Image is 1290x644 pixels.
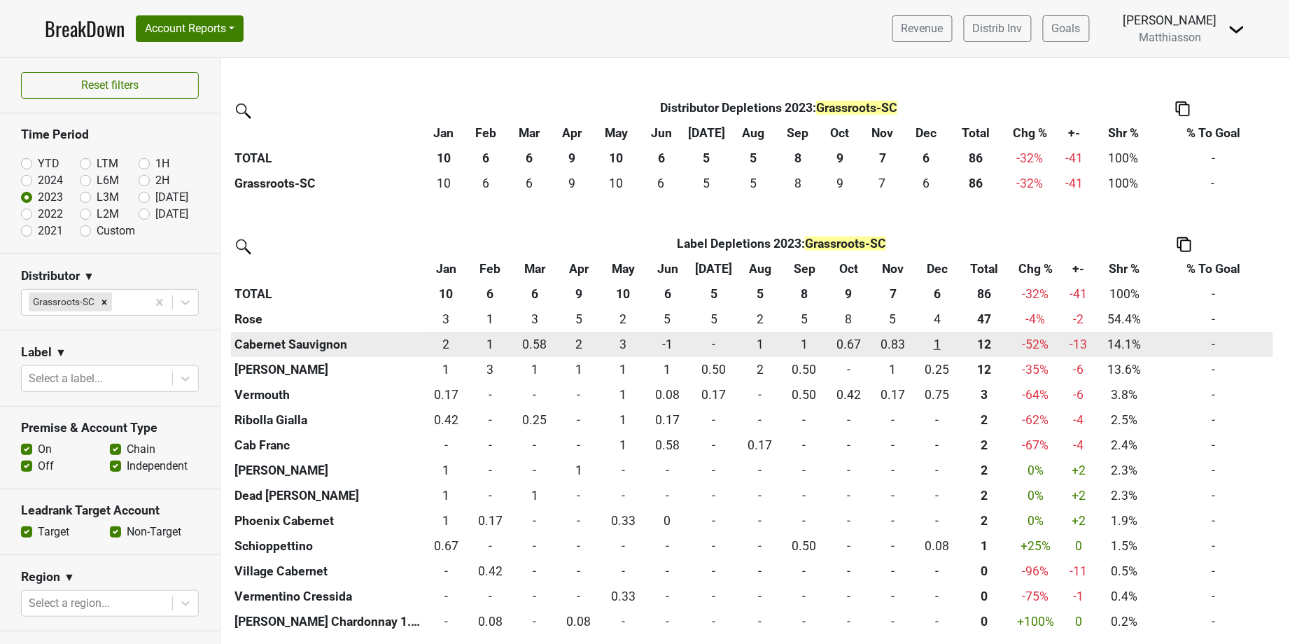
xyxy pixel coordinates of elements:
[468,407,512,433] td: 0
[1154,357,1273,382] td: -
[596,174,637,192] div: 10
[741,360,779,379] div: 2
[738,332,782,357] td: 1.25
[645,357,689,382] td: 1.083
[557,357,601,382] td: 1
[827,332,871,357] td: 0.667
[738,357,782,382] td: 1.5
[97,155,118,172] label: LTM
[38,206,63,223] label: 2022
[428,386,465,404] div: 0.17
[649,335,687,353] div: -1
[155,155,169,172] label: 1H
[963,335,1006,353] div: 12
[592,146,640,171] th: 10
[465,95,1093,120] th: Distributor Depletions 2023 :
[948,171,1004,196] th: 85.745
[560,310,598,328] div: 5
[820,120,860,146] th: Oct: activate to sort column ascending
[1095,281,1154,307] td: 100%
[552,120,592,146] th: Apr: activate to sort column ascending
[689,407,738,433] td: 0
[428,360,465,379] div: 1
[693,335,734,353] div: -
[21,269,80,283] h3: Distributor
[557,281,601,307] th: 9
[960,332,1009,357] th: 12.083
[424,256,468,281] th: Jan: activate to sort column ascending
[827,281,871,307] th: 9
[731,146,776,171] th: 5
[64,569,75,586] span: ▼
[786,360,824,379] div: 0.50
[860,146,905,171] th: 7
[1154,407,1273,433] td: -
[557,407,601,433] td: 0
[645,332,689,357] td: -1.25
[689,281,738,307] th: 5
[601,357,645,382] td: 1
[682,171,731,196] td: 5.167
[231,120,423,146] th: &nbsp;: activate to sort column ascending
[1009,332,1063,357] td: -52 %
[424,332,468,357] td: 1.917
[45,14,125,43] a: BreakDown
[963,310,1006,328] div: 47
[516,386,554,404] div: -
[682,120,731,146] th: Jul: activate to sort column ascending
[428,411,465,429] div: 0.42
[97,189,119,206] label: L3M
[560,411,598,429] div: -
[468,357,512,382] td: 2.583
[738,307,782,332] td: 1.667
[155,172,169,189] label: 2H
[871,256,915,281] th: Nov: activate to sort column ascending
[693,411,734,429] div: -
[948,120,1004,146] th: Total: activate to sort column ascending
[689,332,738,357] td: 0
[555,174,589,192] div: 9
[83,268,94,285] span: ▼
[472,335,510,353] div: 1
[830,310,868,328] div: 8
[424,307,468,332] td: 2.583
[1228,21,1245,38] img: Dropdown Menu
[472,386,510,404] div: -
[38,441,52,458] label: On
[874,360,912,379] div: 1
[512,332,556,357] td: 0.583
[645,256,689,281] th: Jun: activate to sort column ascending
[682,146,731,171] th: 5
[874,335,912,353] div: 0.83
[601,332,645,357] td: 2.583
[960,357,1009,382] th: 11.666
[601,382,645,407] td: 1
[97,223,135,239] label: Custom
[1095,382,1154,407] td: 3.8%
[97,293,112,311] div: Remove Grassroots-SC
[231,382,424,407] th: Vermouth
[916,332,960,357] td: 1
[38,172,63,189] label: 2024
[231,281,424,307] th: TOTAL
[960,307,1009,332] th: 46.664
[136,15,244,42] button: Account Reports
[516,335,554,353] div: 0.58
[864,174,902,192] div: 7
[830,335,868,353] div: 0.67
[905,146,948,171] th: 6
[468,281,512,307] th: 6
[97,206,119,223] label: L2M
[465,120,507,146] th: Feb: activate to sort column ascending
[871,382,915,407] td: 0.167
[468,174,503,192] div: 6
[689,382,738,407] td: 0.167
[963,360,1006,379] div: 12
[786,411,824,429] div: -
[127,458,188,475] label: Independent
[783,357,827,382] td: 0.5
[640,146,683,171] th: 6
[38,155,59,172] label: YTD
[510,174,548,192] div: 6
[605,386,643,404] div: 1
